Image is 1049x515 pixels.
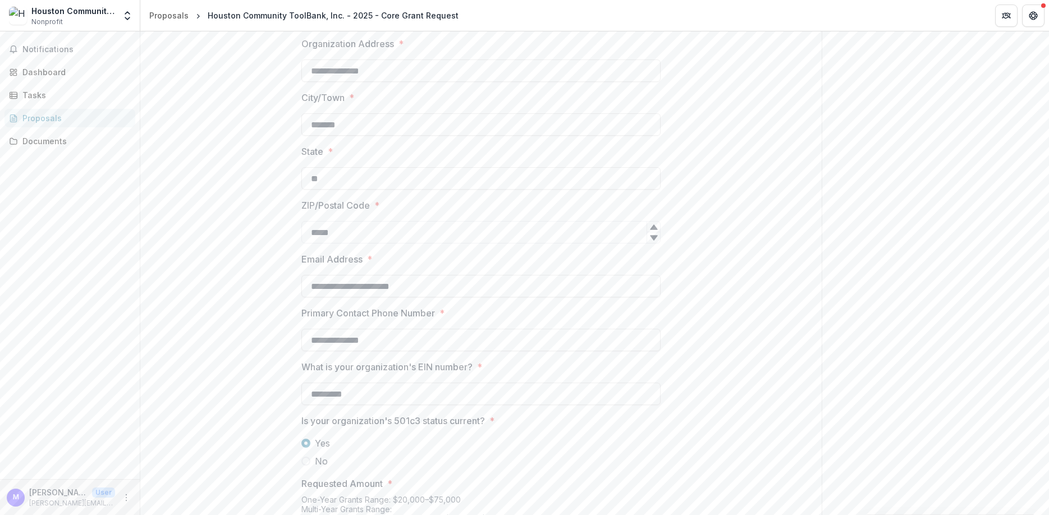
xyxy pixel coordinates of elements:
[22,112,126,124] div: Proposals
[301,252,363,266] p: Email Address
[22,66,126,78] div: Dashboard
[92,488,115,498] p: User
[145,7,193,24] a: Proposals
[13,494,19,501] div: megan.roiz@toolbank.org
[301,477,383,490] p: Requested Amount
[22,135,126,147] div: Documents
[120,4,135,27] button: Open entity switcher
[208,10,459,21] div: Houston Community ToolBank, Inc. - 2025 - Core Grant Request
[9,7,27,25] img: Houston Community ToolBank, Inc.
[4,109,135,127] a: Proposals
[145,7,463,24] nav: breadcrumb
[301,306,435,320] p: Primary Contact Phone Number
[22,45,131,54] span: Notifications
[4,86,135,104] a: Tasks
[149,10,189,21] div: Proposals
[29,498,115,508] p: [PERSON_NAME][EMAIL_ADDRESS][PERSON_NAME][DOMAIN_NAME]
[29,486,88,498] p: [PERSON_NAME][EMAIL_ADDRESS][PERSON_NAME][DOMAIN_NAME]
[995,4,1018,27] button: Partners
[22,89,126,101] div: Tasks
[315,454,328,468] span: No
[31,17,63,27] span: Nonprofit
[301,37,394,50] p: Organization Address
[4,40,135,58] button: Notifications
[301,145,323,158] p: State
[31,5,115,17] div: Houston Community ToolBank, Inc.
[120,491,133,504] button: More
[301,414,485,427] p: Is your organization's 501c3 status current?
[301,199,370,212] p: ZIP/Postal Code
[301,91,345,104] p: City/Town
[1022,4,1045,27] button: Get Help
[301,360,473,374] p: What is your organization's EIN number?
[4,63,135,81] a: Dashboard
[315,436,330,450] span: Yes
[4,132,135,150] a: Documents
